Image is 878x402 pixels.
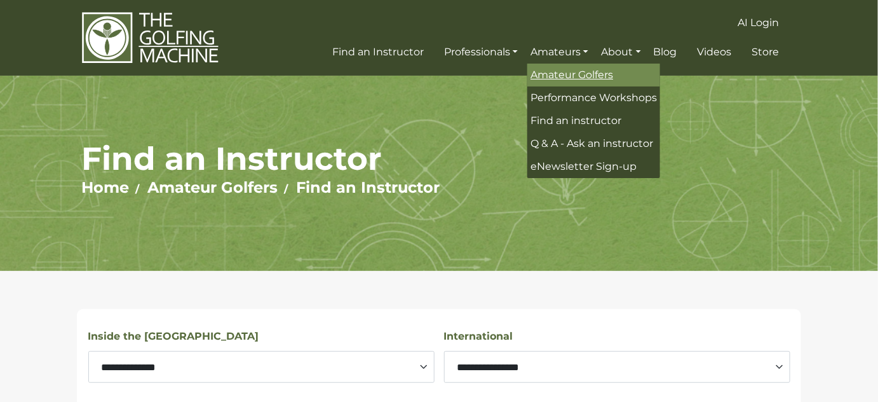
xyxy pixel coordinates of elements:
[527,109,660,132] a: Find an instructor
[698,46,732,58] span: Videos
[735,11,783,34] a: AI Login
[444,328,513,345] label: International
[598,41,644,64] a: About
[82,11,219,64] img: The Golfing Machine
[527,64,660,87] a: Amateur Golfers
[332,46,424,58] span: Find an Instructor
[752,46,780,58] span: Store
[694,41,735,64] a: Videos
[297,178,440,197] a: Find an Instructor
[82,178,130,197] a: Home
[527,87,660,109] a: Performance Workshops
[329,41,427,64] a: Find an Instructor
[82,139,797,178] h1: Find an Instructor
[738,17,780,29] span: AI Login
[654,46,677,58] span: Blog
[444,351,790,383] select: Select a country
[148,178,278,197] a: Amateur Golfers
[441,41,521,64] a: Professionals
[527,64,660,178] ul: Amateurs
[527,155,660,178] a: eNewsletter Sign-up
[530,160,637,172] span: eNewsletter Sign-up
[530,69,613,81] span: Amateur Golfers
[527,41,591,64] a: Amateurs
[530,137,653,149] span: Q & A - Ask an instructor
[651,41,680,64] a: Blog
[530,114,621,127] span: Find an instructor
[749,41,783,64] a: Store
[530,92,657,104] span: Performance Workshops
[88,351,435,383] select: Select a state
[88,328,259,345] label: Inside the [GEOGRAPHIC_DATA]
[527,132,660,155] a: Q & A - Ask an instructor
